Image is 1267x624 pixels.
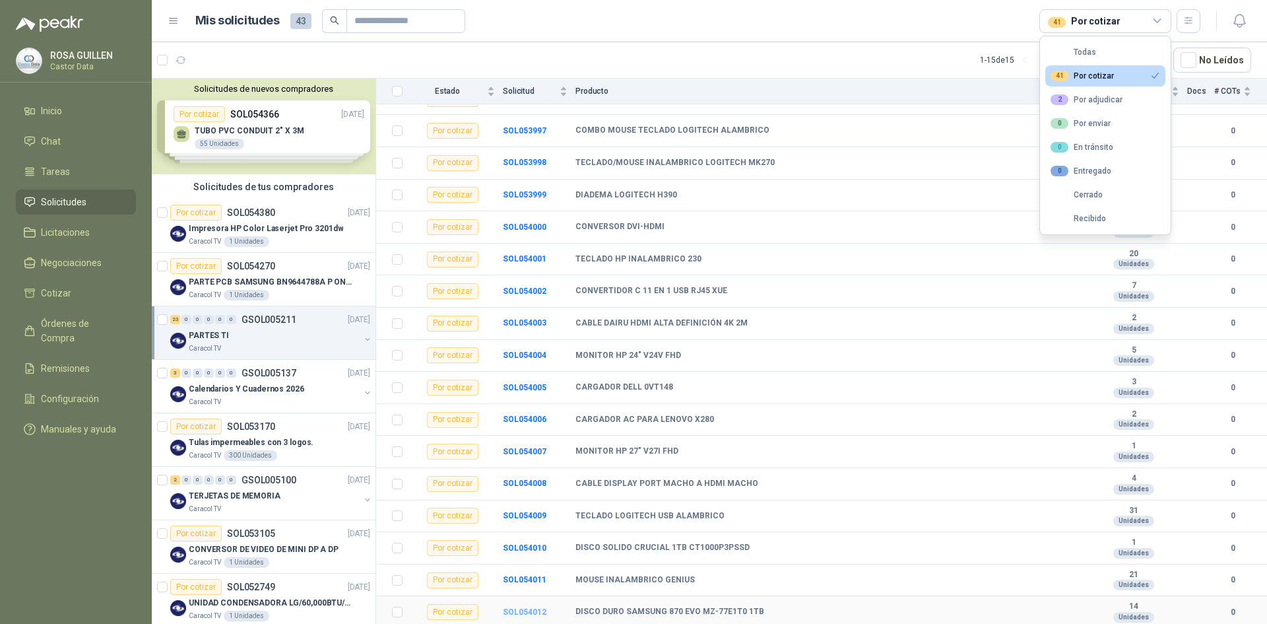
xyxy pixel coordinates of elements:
[503,254,546,263] a: SOL054001
[189,597,353,609] p: UNIDAD CONDENSADORA LG/60,000BTU/220V/R410A: I
[189,397,221,407] p: Caracol TV
[427,380,478,396] div: Por cotizar
[290,13,311,29] span: 43
[170,365,373,407] a: 3 0 0 0 0 0 GSOL005137[DATE] Company LogoCalendarios Y Cuadernos 2026Caracol TV
[193,315,203,324] div: 0
[1113,259,1154,269] div: Unidades
[152,79,375,174] div: Solicitudes de nuevos compradoresPor cotizarSOL054366[DATE] TUBO PVC CONDUIT 2" X 3M55 UnidadesPo...
[189,490,280,503] p: TERJETAS DE MEMORIA
[215,368,225,378] div: 0
[1113,419,1154,430] div: Unidades
[195,11,280,30] h1: Mis solicitudes
[152,199,375,253] a: Por cotizarSOL054380[DATE] Company LogoImpresora HP Color Laserjet Pro 3201dwCaracol TV1 Unidades
[503,447,546,456] b: SOL054007
[503,223,546,232] a: SOL054000
[427,252,478,267] div: Por cotizar
[575,543,750,553] b: DISCO SOLIDO CRUCIAL 1TB CT1000P3PSSD
[503,87,557,96] span: Solicitud
[503,287,546,296] a: SOL054002
[41,134,61,149] span: Chat
[16,311,136,351] a: Órdenes de Compra
[575,351,681,361] b: MONITOR HP 24" V24V FHD
[427,316,478,331] div: Por cotizar
[1113,516,1154,526] div: Unidades
[1214,221,1251,234] b: 0
[242,475,296,485] p: GSOL005100
[193,368,203,378] div: 0
[152,520,375,574] a: Por cotizarSOL053105[DATE] Company LogoCONVERSOR DE VIDEO DE MINI DP A DPCaracol TV1 Unidades
[227,582,275,592] p: SOL052749
[1045,42,1165,63] button: Todas
[170,279,186,295] img: Company Logo
[348,314,370,326] p: [DATE]
[41,164,70,179] span: Tareas
[170,368,180,378] div: 3
[427,123,478,139] div: Por cotizar
[41,316,123,345] span: Órdenes de Compra
[16,386,136,411] a: Configuración
[16,48,42,73] img: Company Logo
[1051,118,1068,129] div: 0
[50,63,133,71] p: Castor Data
[16,98,136,123] a: Inicio
[1051,94,1122,105] div: Por adjudicar
[16,281,136,306] a: Cotizar
[503,158,546,167] b: SOL053998
[41,195,86,209] span: Solicitudes
[170,547,186,563] img: Company Logo
[1051,118,1111,129] div: Por enviar
[227,208,275,217] p: SOL054380
[16,356,136,381] a: Remisiones
[1045,184,1165,205] button: Cerrado
[1214,87,1241,96] span: # COTs
[1088,281,1179,291] b: 7
[427,572,478,588] div: Por cotizar
[41,361,90,376] span: Remisiones
[1051,166,1068,176] div: 0
[1051,142,1068,153] div: 0
[503,318,546,328] a: SOL054003
[226,475,236,485] div: 0
[1214,285,1251,298] b: 0
[204,475,214,485] div: 0
[189,383,304,396] p: Calendarios Y Cuadernos 2026
[348,528,370,540] p: [DATE]
[1214,317,1251,329] b: 0
[1088,570,1179,580] b: 21
[224,450,277,461] div: 300 Unidades
[503,351,546,360] b: SOL054004
[503,415,546,424] a: SOL054006
[575,79,1088,104] th: Producto
[1051,214,1106,223] div: Recibido
[1187,79,1214,104] th: Docs
[503,575,546,584] b: SOL054011
[348,260,370,273] p: [DATE]
[1088,537,1179,548] b: 1
[1048,17,1066,28] div: 41
[575,158,775,168] b: TECLADO/MOUSE INALAMBRICO LOGITECH MK270
[1214,413,1251,426] b: 0
[189,236,221,247] p: Caracol TV
[503,543,546,553] a: SOL054010
[1214,125,1251,137] b: 0
[503,126,546,135] a: SOL053997
[1214,349,1251,362] b: 0
[189,290,221,300] p: Caracol TV
[204,315,214,324] div: 0
[170,440,186,456] img: Company Logo
[215,475,225,485] div: 0
[242,315,296,324] p: GSOL005211
[575,446,678,457] b: MONITOR HP 27" V27I FHD
[1113,291,1154,302] div: Unidades
[575,254,701,265] b: TECLADO HP INALAMBRICO 230
[1045,113,1165,134] button: 0Por enviar
[16,417,136,442] a: Manuales y ayuda
[980,50,1056,71] div: 1 - 15 de 15
[170,472,373,514] a: 2 0 0 0 0 0 GSOL005100[DATE] Company LogoTERJETAS DE MEMORIACaracol TV
[410,79,503,104] th: Estado
[41,256,102,270] span: Negociaciones
[427,412,478,428] div: Por cotizar
[1113,580,1154,590] div: Unidades
[224,557,269,568] div: 1 Unidades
